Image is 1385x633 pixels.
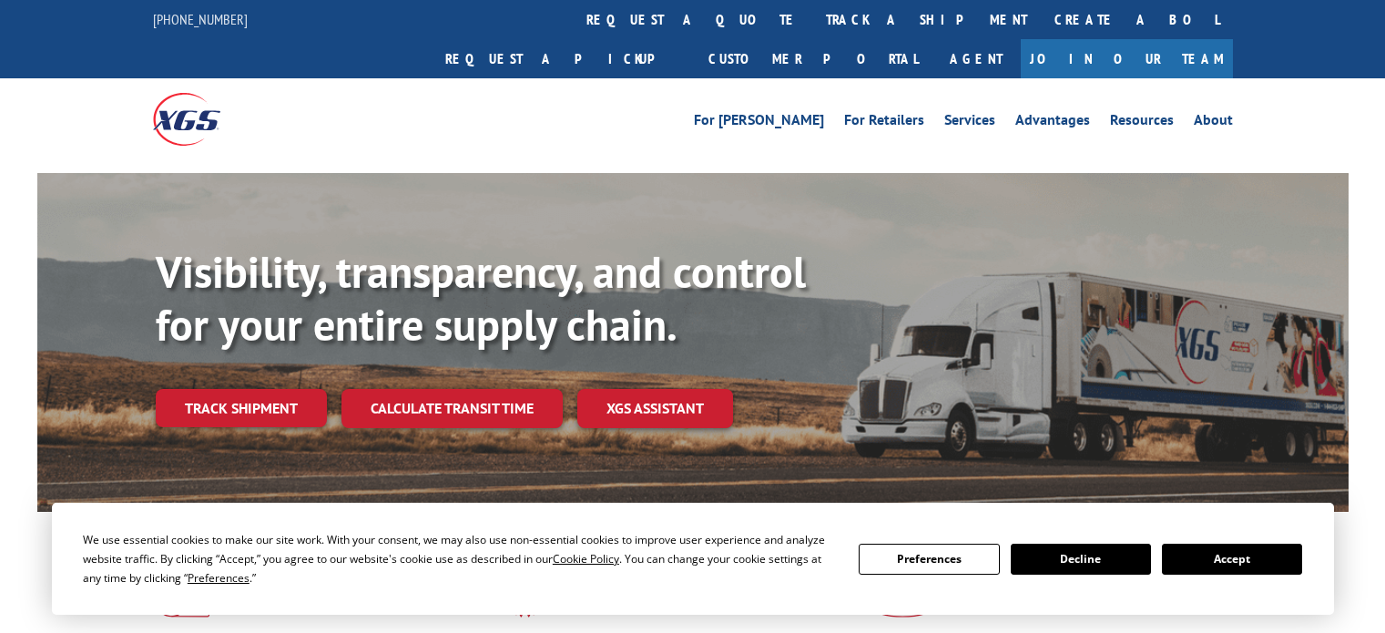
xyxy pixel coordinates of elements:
a: XGS ASSISTANT [577,389,733,428]
span: Preferences [188,570,250,586]
a: Request a pickup [432,39,695,78]
a: Customer Portal [695,39,932,78]
a: Track shipment [156,389,327,427]
div: We use essential cookies to make our site work. With your consent, we may also use non-essential ... [83,530,837,587]
a: Advantages [1015,113,1090,133]
button: Decline [1011,544,1151,575]
a: About [1194,113,1233,133]
b: Visibility, transparency, and control for your entire supply chain. [156,243,806,352]
a: For Retailers [844,113,924,133]
a: [PHONE_NUMBER] [153,10,248,28]
a: Resources [1110,113,1174,133]
a: Join Our Team [1021,39,1233,78]
div: Cookie Consent Prompt [52,503,1334,615]
a: Calculate transit time [341,389,563,428]
a: Agent [932,39,1021,78]
button: Accept [1162,544,1302,575]
a: Services [944,113,995,133]
span: Cookie Policy [553,551,619,567]
button: Preferences [859,544,999,575]
a: For [PERSON_NAME] [694,113,824,133]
